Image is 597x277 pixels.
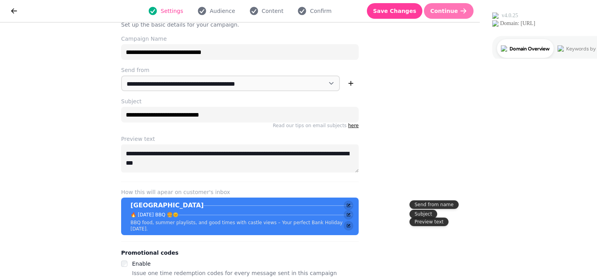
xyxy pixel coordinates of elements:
label: Subject [121,97,359,105]
button: Save Changes [367,3,423,19]
div: v 4.0.25 [22,13,38,19]
p: Set up the basic details for your campaign. [121,21,321,29]
div: Domain: [URL] [20,20,55,27]
a: here [348,123,359,128]
div: Subject [409,210,437,218]
label: Send from [121,66,359,74]
img: tab_keywords_by_traffic_grey.svg [78,45,84,52]
label: How this will apear on customer's inbox [121,188,359,196]
label: Enable [132,261,151,267]
p: 🔥 [DATE] BBQ 🍔🌞 [130,212,179,218]
span: Settings [161,7,183,15]
span: Content [262,7,284,15]
button: Continue [424,3,474,19]
label: Campaign Name [121,35,359,43]
img: logo_orange.svg [13,13,19,19]
span: Audience [210,7,235,15]
img: tab_domain_overview_orange.svg [21,45,27,52]
p: [GEOGRAPHIC_DATA] [130,201,204,210]
p: Read our tips on email subjects [121,122,359,129]
legend: Promotional codes [121,248,179,257]
div: Keywords by Traffic [86,46,132,51]
div: Domain Overview [30,46,70,51]
span: Save Changes [373,8,416,14]
label: Preview text [121,135,359,143]
button: go back [6,3,22,19]
img: website_grey.svg [13,20,19,27]
div: Preview text [409,218,449,226]
p: BBQ food, summer playlists, and good times with castle views – Your perfect Bank Holiday [DATE]. [130,219,352,232]
span: Confirm [310,7,331,15]
span: Continue [430,8,458,14]
div: Send from name [409,200,459,209]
